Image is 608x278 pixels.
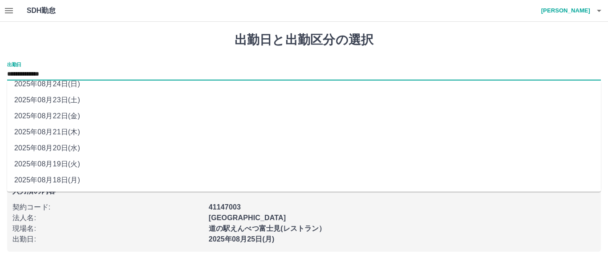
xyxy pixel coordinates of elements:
[7,172,601,188] li: 2025年08月18日(月)
[7,140,601,156] li: 2025年08月20日(水)
[7,61,21,68] label: 出勤日
[7,108,601,124] li: 2025年08月22日(金)
[209,203,241,211] b: 41147003
[7,76,601,92] li: 2025年08月24日(日)
[209,214,286,222] b: [GEOGRAPHIC_DATA]
[7,156,601,172] li: 2025年08月19日(火)
[209,225,326,232] b: 道の駅えんべつ富士見(レストラン）
[7,124,601,140] li: 2025年08月21日(木)
[12,234,203,245] p: 出勤日 :
[209,235,275,243] b: 2025年08月25日(月)
[7,92,601,108] li: 2025年08月23日(土)
[12,213,203,223] p: 法人名 :
[12,202,203,213] p: 契約コード :
[12,223,203,234] p: 現場名 :
[7,32,601,48] h1: 出勤日と出勤区分の選択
